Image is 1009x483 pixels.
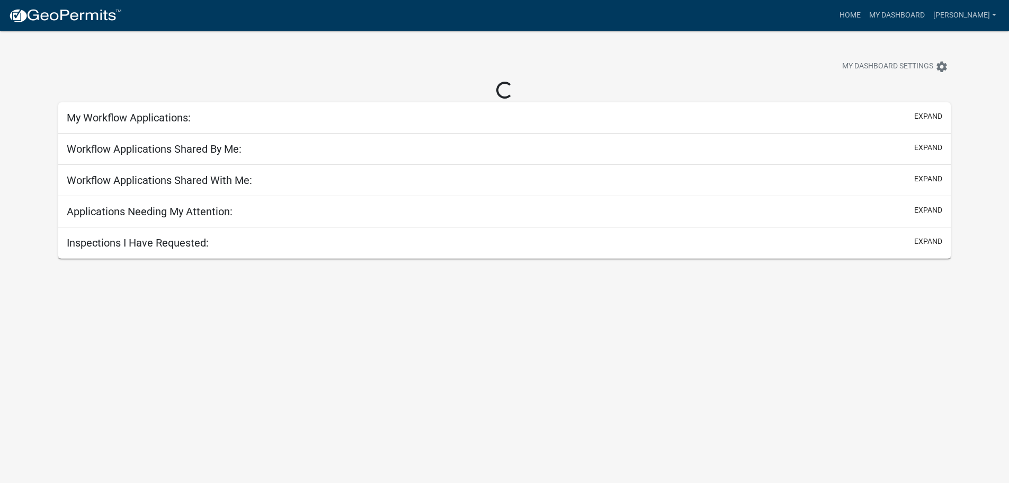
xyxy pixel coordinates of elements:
[865,5,929,25] a: My Dashboard
[914,205,942,216] button: expand
[834,56,957,77] button: My Dashboard Settingssettings
[929,5,1001,25] a: [PERSON_NAME]
[835,5,865,25] a: Home
[67,143,242,155] h5: Workflow Applications Shared By Me:
[67,205,233,218] h5: Applications Needing My Attention:
[67,111,191,124] h5: My Workflow Applications:
[67,174,252,187] h5: Workflow Applications Shared With Me:
[935,60,948,73] i: settings
[914,142,942,153] button: expand
[67,236,209,249] h5: Inspections I Have Requested:
[914,111,942,122] button: expand
[914,173,942,185] button: expand
[914,236,942,247] button: expand
[842,60,933,73] span: My Dashboard Settings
